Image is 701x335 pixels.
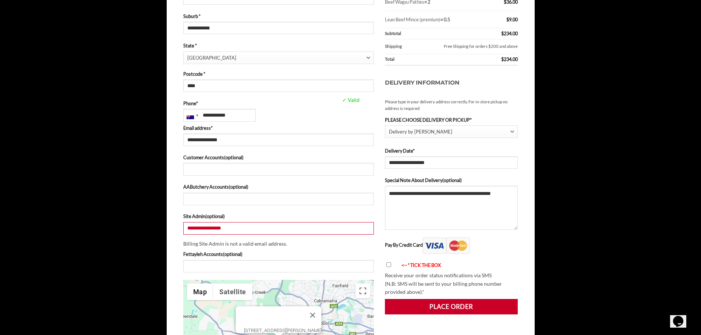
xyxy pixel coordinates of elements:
[385,11,480,28] td: Lean Beef Mince (premium)
[440,17,450,22] strong: × 0.5
[385,242,470,248] label: Pay By Credit Card
[183,100,374,107] label: Phone
[501,31,518,36] bdi: 234.00
[385,177,518,184] label: Special Note About Delivery
[183,13,374,20] label: Suburb
[401,262,441,268] font: <-- * TICK THE BOX
[183,70,374,78] label: Postcode
[385,299,518,314] button: Place order
[213,284,252,300] button: Show satellite imagery
[205,213,225,219] span: (optional)
[187,284,213,300] button: Show street map
[385,271,518,296] p: Receive your order status notifications via SMS (N.B: SMS will be sent to your billing phone numb...
[183,213,374,220] label: Site Admin
[355,284,370,298] button: Toggle fullscreen view
[183,51,374,64] span: State
[423,238,470,254] img: Pay By Credit Card
[183,124,374,132] label: Email address
[385,71,518,95] h3: Delivery Information
[414,42,518,51] label: Free Shipping for orders $200 and above
[385,116,518,124] label: PLEASE CHOOSE DELIVERY OR PICKUP
[304,306,321,324] button: Close
[506,17,509,22] span: $
[501,31,504,36] span: $
[501,56,518,62] bdi: 234.00
[183,42,374,49] label: State
[385,125,518,138] span: Delivery by Abu Ahmad Butchery
[223,251,242,257] span: (optional)
[385,54,480,66] th: Total
[385,99,518,112] small: Please type in your delivery address correctly. For in-store pickup no address is required
[224,154,244,160] span: (optional)
[184,109,201,121] div: Australia: +61
[385,39,411,54] th: Shipping
[395,263,401,268] img: arrow-blink.gif
[229,184,248,190] span: (optional)
[385,147,518,154] label: Delivery Date
[670,306,694,328] iframe: chat widget
[340,96,413,104] span: ✓ Valid
[501,56,504,62] span: $
[244,328,321,333] div: [STREET_ADDRESS][PERSON_NAME]
[442,177,462,183] span: (optional)
[386,262,391,267] input: <-- * TICK THE BOX
[183,240,374,248] p: Billing Site Admin is not a valid email address.
[183,250,374,258] label: Fettayleh Accounts
[506,17,518,22] bdi: 9.00
[385,28,480,39] th: Subtotal
[183,183,374,190] label: AAButchery Accounts
[183,154,374,161] label: Customer Accounts
[389,126,510,138] span: Delivery by Abu Ahmad Butchery
[187,52,367,64] span: New South Wales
